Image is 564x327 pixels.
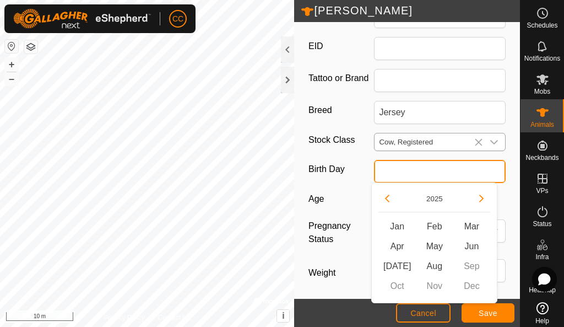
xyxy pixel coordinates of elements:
[536,187,548,194] span: VPs
[308,69,374,88] label: Tattoo or Brand
[371,183,497,303] div: Choose Date
[378,237,416,256] span: Apr
[375,133,483,151] input: Cow, Registered
[308,37,374,56] label: EID
[416,237,453,256] span: May
[308,133,374,147] label: Stock Class
[308,101,374,120] label: Breed
[416,217,453,237] span: Feb
[462,303,514,323] button: Save
[453,237,491,256] span: Jun
[13,9,151,29] img: Gallagher Logo
[535,318,549,324] span: Help
[301,4,520,18] h2: [PERSON_NAME]
[378,190,396,207] button: Previous Year
[410,309,436,318] span: Cancel
[529,287,556,293] span: Heatmap
[530,121,554,128] span: Animals
[533,221,551,227] span: Status
[308,192,374,206] label: Age
[277,310,289,322] button: i
[158,313,191,323] a: Contact Us
[527,22,557,29] span: Schedules
[416,256,453,276] span: Aug
[524,55,560,62] span: Notifications
[473,190,490,207] button: Next Year
[5,72,18,85] button: –
[479,309,497,318] span: Save
[483,133,505,151] div: dropdown trigger
[282,311,284,320] span: i
[5,40,18,53] button: Reset Map
[308,259,374,287] label: Weight
[172,13,183,25] span: CC
[396,303,451,323] button: Cancel
[453,217,491,237] span: Mar
[5,58,18,71] button: +
[378,217,416,237] span: Jan
[535,254,549,260] span: Infra
[24,40,37,53] button: Map Layers
[104,313,145,323] a: Privacy Policy
[378,256,416,276] span: [DATE]
[525,154,558,161] span: Neckbands
[308,219,374,246] label: Pregnancy Status
[308,160,374,179] label: Birth Day
[534,88,550,95] span: Mobs
[422,192,447,205] button: Choose Year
